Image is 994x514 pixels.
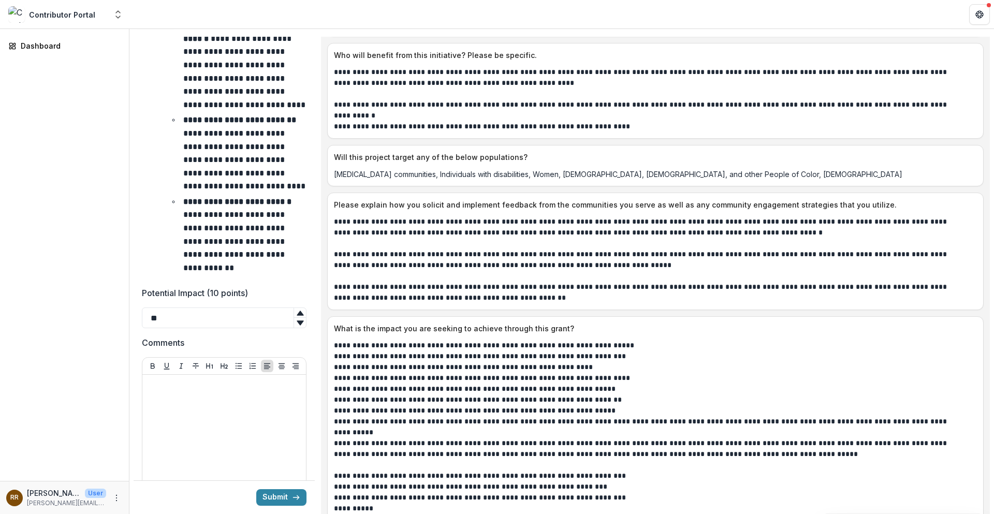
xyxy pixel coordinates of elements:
p: Who will benefit from this initiative? Please be specific. [334,50,973,61]
button: More [110,492,123,504]
button: Strike [189,360,202,372]
a: Dashboard [4,37,125,54]
img: Contributor Portal [8,6,25,23]
button: Align Center [275,360,288,372]
button: Ordered List [246,360,259,372]
button: Heading 2 [218,360,230,372]
p: Will this project target any of the below populations? [334,152,973,163]
button: Underline [160,360,173,372]
p: [PERSON_NAME] [27,488,81,498]
button: Align Left [261,360,273,372]
p: Comments [142,336,184,349]
div: Contributor Portal [29,9,95,20]
p: What is the impact you are seeking to achieve through this grant? [334,323,973,334]
p: Please explain how you solicit and implement feedback from the communities you serve as well as a... [334,199,973,210]
p: User [85,489,106,498]
button: Open entity switcher [111,4,125,25]
button: Get Help [969,4,990,25]
p: Potential Impact (10 points) [142,287,248,299]
p: [PERSON_NAME][EMAIL_ADDRESS][PERSON_NAME][DOMAIN_NAME] [27,498,106,508]
button: Submit [256,489,306,506]
button: Heading 1 [203,360,216,372]
div: Rachel Reese [10,494,19,501]
div: Dashboard [21,40,116,51]
p: [MEDICAL_DATA] communities, Individuals with disabilities, Women, [DEMOGRAPHIC_DATA], [DEMOGRAPHI... [334,169,977,180]
button: Bold [147,360,159,372]
button: Bullet List [232,360,245,372]
button: Italicize [175,360,187,372]
button: Align Right [289,360,302,372]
